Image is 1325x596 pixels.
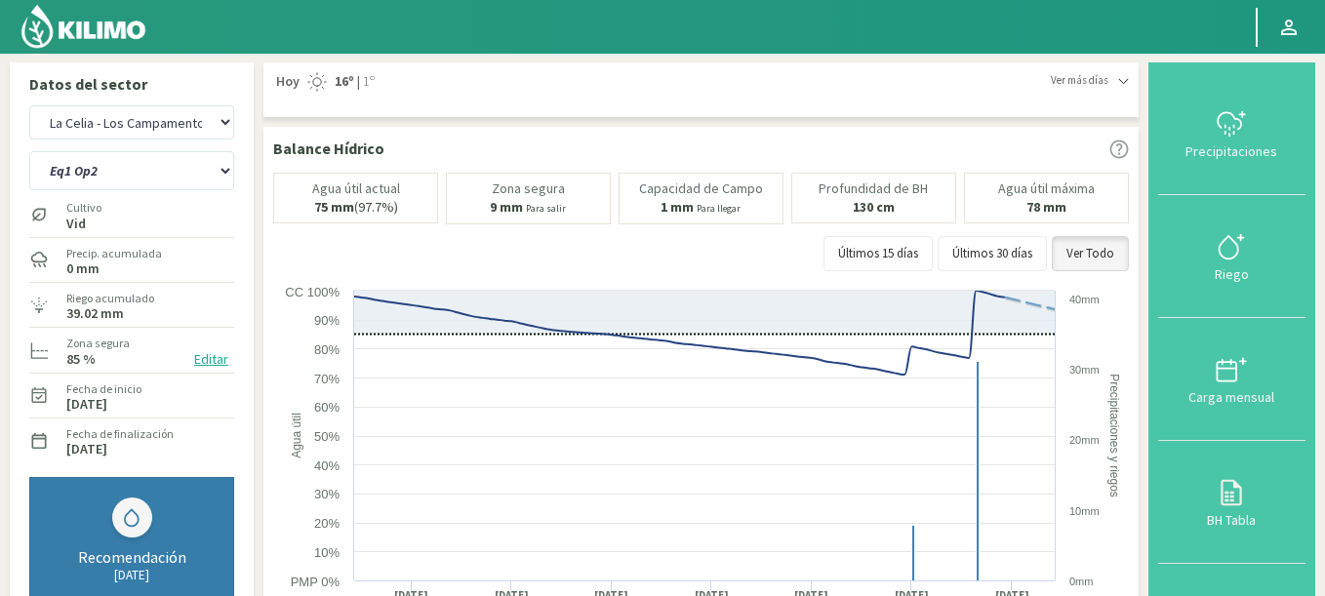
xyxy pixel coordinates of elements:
button: Ver Todo [1052,236,1129,271]
label: Precip. acumulada [66,245,162,262]
div: BH Tabla [1164,513,1300,527]
label: 39.02 mm [66,307,124,320]
label: 85 % [66,353,96,366]
div: Recomendación [50,547,214,567]
text: CC 100% [285,285,340,299]
div: Riego [1164,267,1300,281]
label: [DATE] [66,398,107,411]
p: Datos del sector [29,72,234,96]
div: Precipitaciones [1164,144,1300,158]
button: Riego [1158,195,1305,318]
p: Agua útil máxima [998,181,1095,196]
text: 20mm [1069,434,1100,446]
b: 130 cm [853,198,895,216]
label: Fecha de inicio [66,380,141,398]
span: | [357,72,360,92]
p: Capacidad de Campo [639,181,763,196]
text: 20% [314,516,340,531]
p: Agua útil actual [312,181,400,196]
button: Precipitaciones [1158,72,1305,195]
span: Hoy [273,72,300,92]
label: Riego acumulado [66,290,154,307]
button: BH Tabla [1158,441,1305,564]
text: 40mm [1069,294,1100,305]
text: 0mm [1069,576,1093,587]
strong: 16º [335,72,354,90]
span: Ver más días [1051,72,1108,89]
label: Fecha de finalización [66,425,174,443]
text: 40% [314,458,340,473]
text: 30% [314,487,340,501]
button: Carga mensual [1158,318,1305,441]
text: 30mm [1069,364,1100,376]
p: Zona segura [492,181,565,196]
label: 0 mm [66,262,100,275]
button: Últimos 30 días [938,236,1047,271]
b: 78 mm [1026,198,1066,216]
label: Vid [66,218,101,230]
b: 75 mm [314,198,354,216]
label: Cultivo [66,199,101,217]
div: [DATE] [50,567,214,583]
label: [DATE] [66,443,107,456]
p: Profundidad de BH [819,181,928,196]
b: 9 mm [490,198,523,216]
text: Agua útil [290,413,303,458]
small: Para salir [526,202,566,215]
label: Zona segura [66,335,130,352]
text: 70% [314,372,340,386]
div: Carga mensual [1164,390,1300,404]
text: 80% [314,342,340,357]
text: Precipitaciones y riegos [1107,374,1121,497]
small: Para llegar [697,202,741,215]
p: Balance Hídrico [273,137,384,160]
p: (97.7%) [314,200,398,215]
button: Editar [188,348,234,371]
text: PMP 0% [291,575,341,589]
b: 1 mm [661,198,694,216]
text: 50% [314,429,340,444]
text: 90% [314,313,340,328]
button: Últimos 15 días [823,236,933,271]
text: 60% [314,400,340,415]
span: 1º [360,72,375,92]
img: Kilimo [20,3,147,50]
text: 10% [314,545,340,560]
text: 10mm [1069,505,1100,517]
